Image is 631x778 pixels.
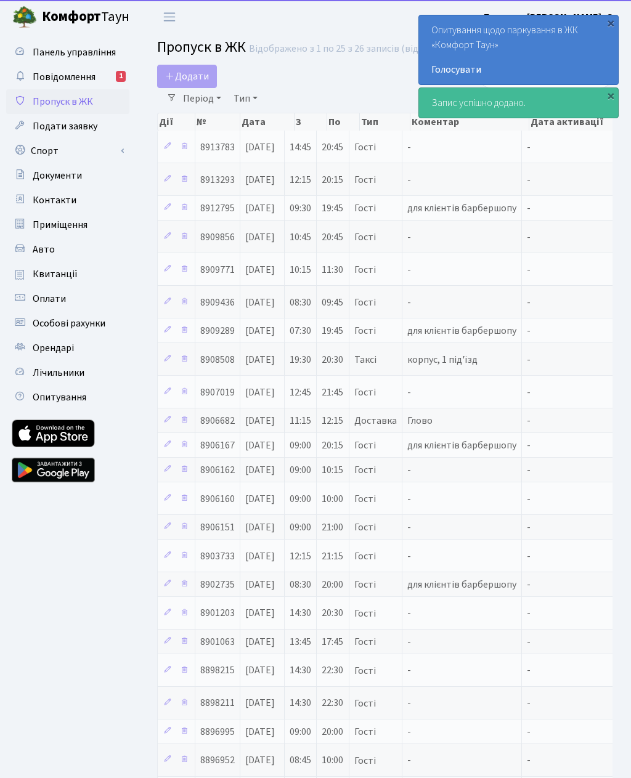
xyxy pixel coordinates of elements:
span: Опитування [33,391,86,404]
span: [DATE] [245,201,275,215]
span: [DATE] [245,386,275,399]
span: корпус, 1 під'їзд [407,353,478,367]
span: 14:45 [290,140,311,154]
span: Оплати [33,292,66,306]
span: 09:00 [290,521,311,534]
span: Таксі [354,355,377,365]
span: Приміщення [33,218,88,232]
span: Гості [354,440,376,450]
span: 11:30 [322,263,343,277]
span: [DATE] [245,140,275,154]
div: 1 [116,71,126,82]
span: [DATE] [245,697,275,710]
span: - [527,578,531,591]
span: 10:15 [290,263,311,277]
a: Документи [6,163,129,188]
div: Опитування щодо паркування в ЖК «Комфорт Таун» [419,15,618,84]
span: 8909289 [200,324,235,338]
span: 8906160 [200,492,235,506]
span: 20:15 [322,173,343,187]
span: 12:15 [290,173,311,187]
span: 8903733 [200,549,235,563]
span: - [527,725,531,739]
span: Гості [354,522,376,532]
span: 20:45 [322,140,343,154]
span: 20:15 [322,439,343,452]
span: - [527,201,531,215]
span: Гості [354,609,376,618]
span: - [407,492,411,506]
span: для клієнтів барбершопу [407,439,516,452]
span: [DATE] [245,549,275,563]
span: Гості [354,203,376,213]
span: - [407,549,411,563]
span: 8902735 [200,578,235,591]
span: [DATE] [245,230,275,244]
span: Особові рахунки [33,317,105,330]
span: Авто [33,243,55,256]
span: 20:00 [322,725,343,739]
span: Подати заявку [33,120,97,133]
span: 19:45 [322,324,343,338]
span: - [407,463,411,477]
span: 12:15 [290,549,311,563]
span: - [527,296,531,309]
span: 8908508 [200,353,235,367]
a: Повідомлення1 [6,65,129,89]
span: Панель управління [33,46,116,59]
th: Тип [360,113,410,131]
a: Приміщення [6,213,129,237]
span: - [527,173,531,187]
span: - [527,549,531,563]
span: - [527,386,531,399]
span: - [527,439,531,452]
span: 8909436 [200,296,235,309]
span: 8901063 [200,635,235,649]
span: Пропуск в ЖК [157,36,246,58]
th: № [195,113,240,131]
span: 8898211 [200,697,235,710]
span: Гості [354,637,376,647]
span: - [527,353,531,367]
button: Переключити навігацію [154,7,185,27]
span: 8907019 [200,386,235,399]
span: для клієнтів барбершопу [407,578,516,591]
span: - [407,263,411,277]
span: 21:15 [322,549,343,563]
span: [DATE] [245,463,275,477]
span: Гості [354,142,376,152]
span: 09:00 [290,439,311,452]
span: Глово [407,414,433,427]
b: Блєдних [PERSON_NAME]. О. [484,10,616,24]
span: - [527,463,531,477]
span: 08:30 [290,296,311,309]
span: 8906162 [200,463,235,477]
span: Гості [354,699,376,708]
span: - [407,173,411,187]
span: - [527,754,531,768]
span: [DATE] [245,754,275,768]
span: 10:15 [322,463,343,477]
span: 10:00 [322,492,343,506]
span: 08:45 [290,754,311,768]
span: 8913293 [200,173,235,187]
span: - [407,140,411,154]
span: Гості [354,551,376,561]
span: [DATE] [245,492,275,506]
span: [DATE] [245,263,275,277]
span: - [407,664,411,678]
a: Пропуск в ЖК [6,89,129,114]
span: 20:45 [322,230,343,244]
span: 8906151 [200,521,235,534]
span: - [407,386,411,399]
span: - [527,230,531,244]
span: 12:15 [322,414,343,427]
span: Гості [354,727,376,737]
span: [DATE] [245,664,275,678]
span: 8896995 [200,725,235,739]
span: 8912795 [200,201,235,215]
span: 8906167 [200,439,235,452]
span: - [527,697,531,710]
span: 17:45 [322,635,343,649]
span: 22:30 [322,697,343,710]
